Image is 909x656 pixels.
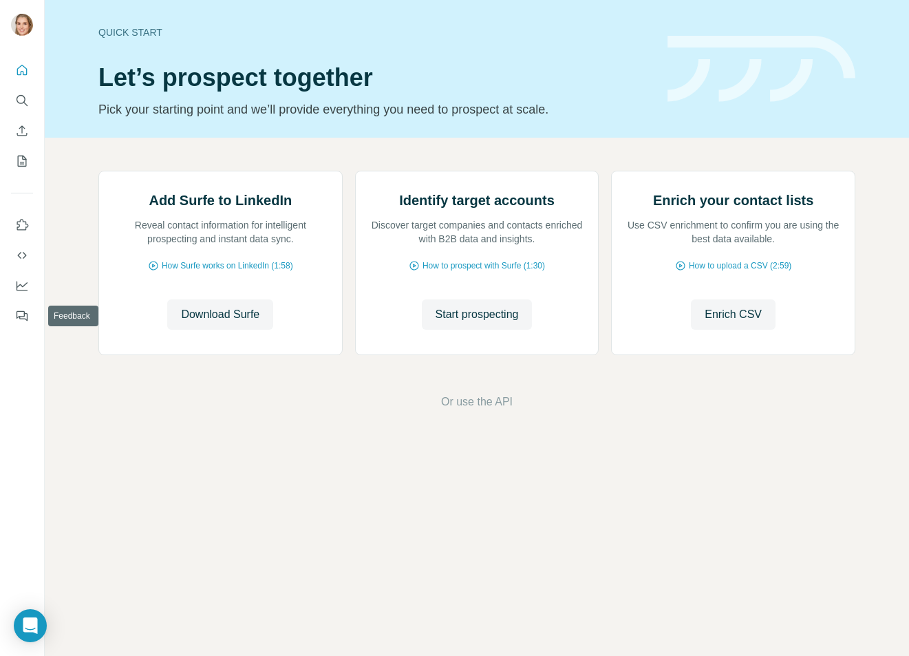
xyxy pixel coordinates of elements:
[11,243,33,268] button: Use Surfe API
[98,64,651,92] h1: Let’s prospect together
[691,299,776,330] button: Enrich CSV
[653,191,813,210] h2: Enrich your contact lists
[11,273,33,298] button: Dashboard
[370,218,585,246] p: Discover target companies and contacts enriched with B2B data and insights.
[11,213,33,237] button: Use Surfe on LinkedIn
[625,218,841,246] p: Use CSV enrichment to confirm you are using the best data available.
[441,394,513,410] button: Or use the API
[423,260,545,272] span: How to prospect with Surfe (1:30)
[167,299,273,330] button: Download Surfe
[162,260,293,272] span: How Surfe works on LinkedIn (1:58)
[149,191,292,210] h2: Add Surfe to LinkedIn
[98,25,651,39] div: Quick start
[689,260,791,272] span: How to upload a CSV (2:59)
[98,100,651,119] p: Pick your starting point and we’ll provide everything you need to prospect at scale.
[11,149,33,173] button: My lists
[422,299,533,330] button: Start prospecting
[705,306,762,323] span: Enrich CSV
[11,58,33,83] button: Quick start
[399,191,555,210] h2: Identify target accounts
[11,14,33,36] img: Avatar
[436,306,519,323] span: Start prospecting
[11,88,33,113] button: Search
[113,218,328,246] p: Reveal contact information for intelligent prospecting and instant data sync.
[11,118,33,143] button: Enrich CSV
[14,609,47,642] div: Open Intercom Messenger
[181,306,259,323] span: Download Surfe
[667,36,855,103] img: banner
[11,304,33,328] button: Feedback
